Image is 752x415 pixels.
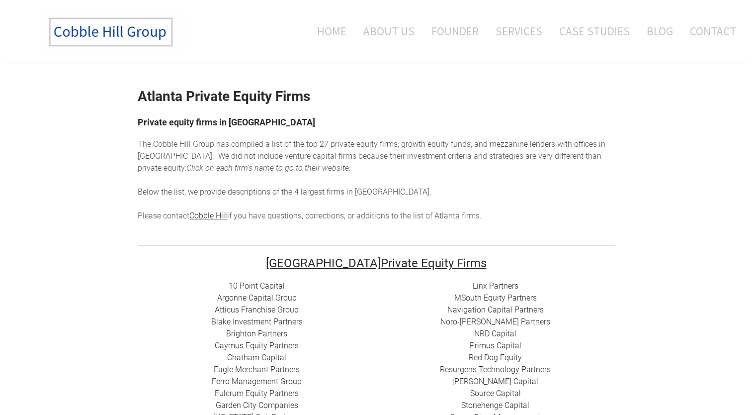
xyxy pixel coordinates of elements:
[215,305,299,314] a: Atticus Franchise Group
[473,281,518,291] a: Linx Partners
[469,353,522,362] a: Red Dog Equity
[189,211,227,220] a: Cobble Hill
[216,401,298,410] a: Garden City Companies
[639,10,680,52] a: Blog
[38,10,187,54] img: The Cobble Hill Group LLC
[138,88,310,104] strong: Atlanta Private Equity Firms
[266,256,487,270] font: Private Equity Firms
[227,353,286,362] a: Chatham Capital
[138,139,296,149] span: The Cobble Hill Group has compiled a list of t
[226,329,287,338] a: Brighton Partners
[138,117,315,127] font: Private equity firms in [GEOGRAPHIC_DATA]
[474,329,516,338] a: NRD Capital
[212,377,302,386] a: Ferro Management Group
[217,293,297,303] a: Argonne Capital Group
[470,341,521,350] a: Primus Capital
[215,389,299,398] a: Fulcrum Equity Partners​​
[552,10,637,52] a: Case Studies
[215,341,299,350] a: Caymus Equity Partners
[138,211,482,220] span: Please contact if you have questions, corrections, or additions to the list of Atlanta firms.
[470,389,521,398] a: Source Capital
[211,317,303,326] a: Blake Investment Partners
[138,151,601,173] span: enture capital firms because their investment criteria and strategies are very different than pri...
[138,138,615,222] div: he top 27 private equity firms, growth equity funds, and mezzanine lenders with offices in [GEOGR...
[266,256,381,270] font: [GEOGRAPHIC_DATA]
[424,10,486,52] a: Founder
[214,365,300,374] a: Eagle Merchant Partners
[452,377,538,386] a: [PERSON_NAME] Capital
[454,293,537,303] a: MSouth Equity Partners
[302,10,354,52] a: Home
[186,163,351,173] em: Click on each firm's name to go to their website.
[440,317,550,326] a: Noro-[PERSON_NAME] Partners
[447,305,544,314] a: Navigation Capital Partners
[229,281,285,291] a: 10 Point Capital
[682,10,736,52] a: Contact
[440,365,551,374] a: ​Resurgens Technology Partners
[461,401,529,410] a: Stonehenge Capital
[356,10,422,52] a: About Us
[488,10,550,52] a: Services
